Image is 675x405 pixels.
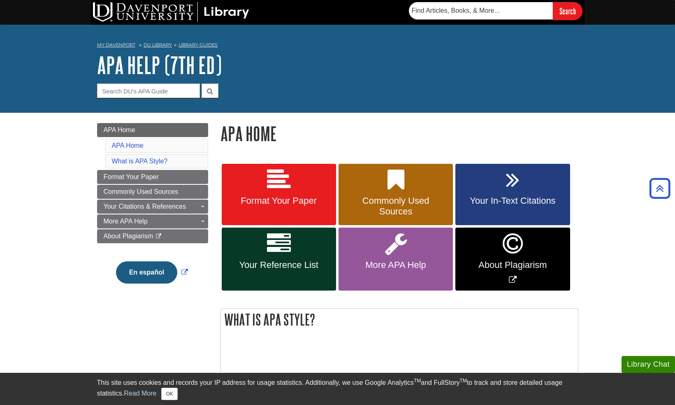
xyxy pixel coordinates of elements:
div: This site uses cookies and records your IP address for usage statistics. Additionally, we use Goo... [97,378,578,400]
span: More APA Help [104,218,148,225]
a: Library Guides [179,42,218,48]
button: En español [116,261,177,284]
span: About Plagiarism [104,233,153,240]
form: Searches DU Library's articles, books, and more [409,2,582,20]
span: Format Your Paper [228,196,330,206]
span: Your Citations & References [104,203,186,210]
button: Close [161,388,177,400]
a: Format Your Paper [97,170,208,184]
a: Commonly Used Sources [97,185,208,199]
a: More APA Help [339,228,453,291]
span: More APA Help [345,260,447,270]
a: Commonly Used Sources [339,164,453,226]
i: This link opens in a new window [155,234,162,239]
h2: What is APA Style? [221,309,578,331]
span: Your Reference List [228,260,330,270]
span: Commonly Used Sources [345,196,447,217]
span: Your In-Text Citations [462,196,564,206]
a: Your Citations & References [97,200,208,214]
a: Link opens in new window [455,228,570,291]
span: APA Home [104,126,135,133]
input: Find Articles, Books, & More... [409,2,553,19]
a: Your Reference List [222,228,336,291]
a: More APA Help [97,214,208,228]
h1: APA Home [220,123,578,144]
a: APA Help (7th Ed) [97,52,222,78]
a: My Davenport [97,42,135,49]
a: DU Library [144,42,172,48]
span: Commonly Used Sources [104,188,178,195]
a: Link opens in new window [114,269,190,276]
button: Library Chat [622,356,675,373]
a: Your In-Text Citations [455,164,570,226]
div: Guide Page Menu [97,123,208,298]
sup: TM [414,378,421,384]
a: Read More [124,390,156,397]
sup: TM [460,378,467,384]
input: Search DU's APA Guide [97,84,200,98]
a: APA Home [97,123,208,137]
a: Back to Top [647,183,673,194]
span: Format Your Paper [104,173,159,180]
input: Search [553,2,582,20]
span: About Plagiarism [462,260,564,270]
a: APA Home [112,142,144,149]
a: What is APA Style? [112,158,168,165]
a: Format Your Paper [222,164,336,226]
img: DU Library [93,2,249,22]
nav: breadcrumb [97,40,578,53]
a: About Plagiarism [97,229,208,243]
